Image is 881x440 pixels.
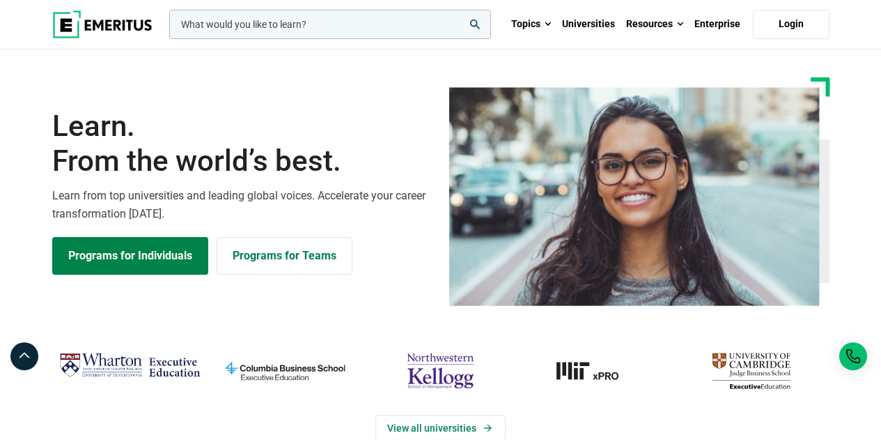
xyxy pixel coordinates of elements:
[217,237,352,275] a: Explore for Business
[449,87,820,306] img: Learn from the world's best
[52,144,432,179] span: From the world’s best.
[680,348,822,394] img: cambridge-judge-business-school
[52,109,432,179] h1: Learn.
[59,348,201,383] img: Wharton Executive Education
[370,348,511,394] img: northwestern-kellogg
[525,348,666,394] img: MIT xPRO
[525,348,666,394] a: MIT-xPRO
[52,187,432,222] p: Learn from top universities and leading global voices. Accelerate your career transformation [DATE].
[753,10,829,39] a: Login
[169,10,491,39] input: woocommerce-product-search-field-0
[215,348,356,394] img: columbia-business-school
[52,237,208,275] a: Explore Programs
